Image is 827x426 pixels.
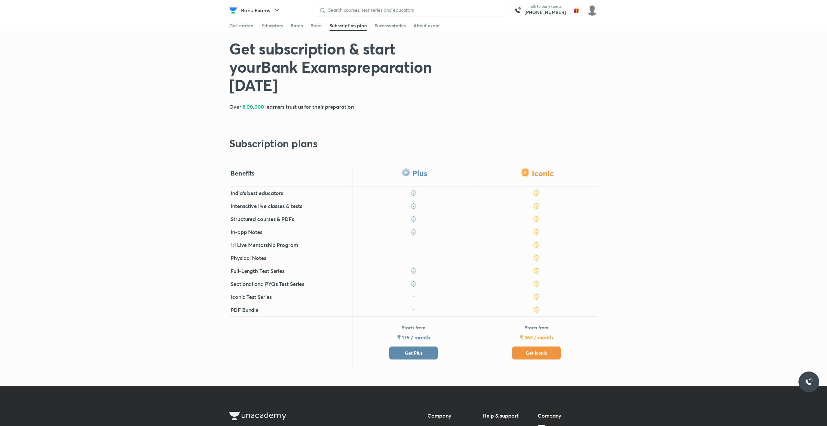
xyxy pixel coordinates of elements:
[229,20,254,31] a: Get started
[330,20,367,31] a: Subscription plan
[538,412,588,420] h5: Company
[526,350,547,356] span: Get Iconic
[261,22,283,29] div: Educators
[291,22,303,29] div: Batch
[231,306,258,314] h5: PDF Bundle
[520,334,553,341] h5: ₹ 263 / month
[229,103,354,111] h5: Over learners trust us for their preparation
[231,202,302,210] h5: Interactive live classes & tests
[587,5,598,16] img: Himanshu Singh
[237,4,284,17] button: Bank Exams
[402,324,425,331] p: Starts from
[243,103,264,110] span: 8,00,000
[410,255,417,261] img: icon
[261,20,283,31] a: Educators
[231,215,294,223] h5: Structured courses & PDFs
[231,189,283,197] h5: India's best educators
[805,378,813,386] img: ttu
[231,293,272,301] h5: Iconic Test Series
[231,169,255,177] h4: Benefits
[397,334,430,341] h5: ₹ 175 / month
[229,6,237,14] img: Company Logo
[524,9,566,16] a: [PHONE_NUMBER]
[525,324,548,331] p: Starts from
[483,412,533,420] h5: Help & support
[330,22,367,29] div: Subscription plan
[231,241,298,249] h5: 1:1 Live Mentorship Program
[375,20,406,31] a: Success stories
[231,280,304,288] h5: Sectional and PYQs Test Series
[231,267,284,275] h5: Full-Length Test Series
[414,20,440,31] a: About exam
[326,7,501,13] input: Search courses, test series and educators
[524,4,566,9] p: Talk to our experts
[512,347,561,359] button: Get Iconic
[311,20,322,31] a: Store
[389,347,438,359] button: Get Plus
[375,22,406,29] div: Success stories
[231,228,262,236] h5: In-app Notes
[231,254,266,262] h5: Physical Notes
[311,22,322,29] div: Store
[414,22,440,29] div: About exam
[291,20,303,31] a: Batch
[229,39,450,94] h1: Get subscription & start your Bank Exams preparation [DATE]
[427,412,477,420] h5: Company
[410,294,417,300] img: icon
[571,5,581,16] img: avatar
[405,350,423,356] span: Get Plus
[410,242,417,248] img: icon
[229,412,286,420] img: Unacademy Logo
[410,307,417,313] img: icon
[511,4,524,17] img: call-us
[229,22,254,29] div: Get started
[229,137,317,150] h2: Subscription plans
